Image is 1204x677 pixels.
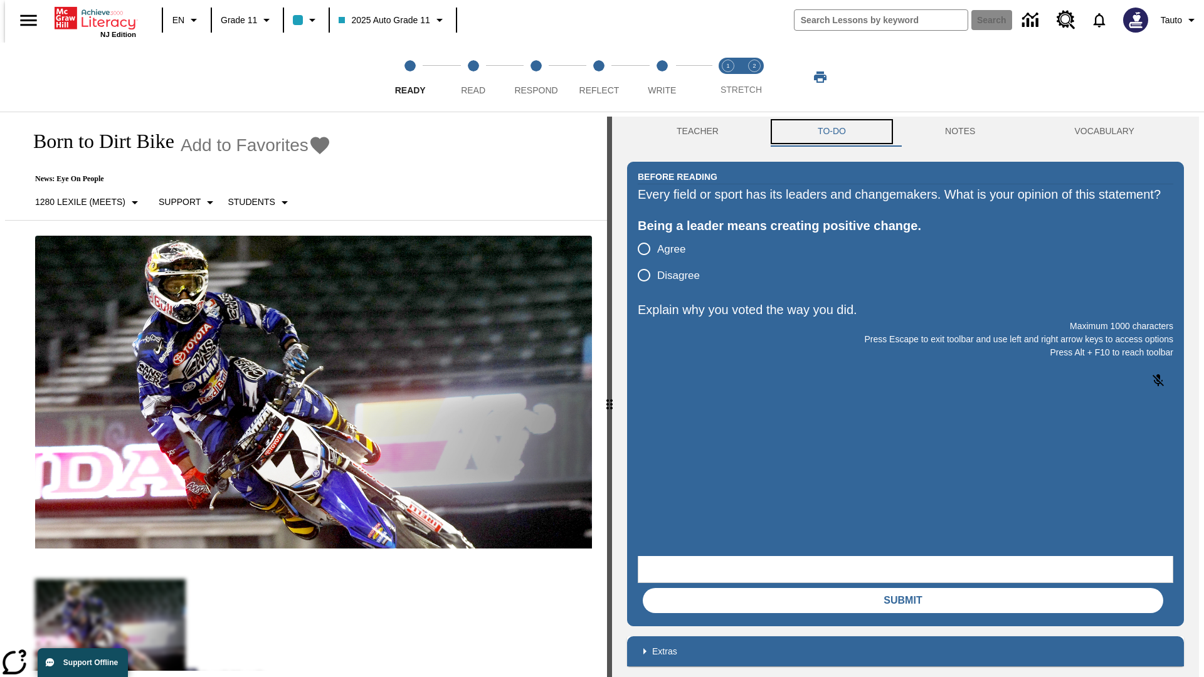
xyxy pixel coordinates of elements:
[100,31,136,38] span: NJ Edition
[800,66,840,88] button: Print
[627,117,768,147] button: Teacher
[1015,3,1049,38] a: Data Center
[627,636,1184,666] div: Extras
[216,9,279,31] button: Grade: Grade 11, Select a grade
[1116,4,1156,36] button: Select a new avatar
[63,658,118,667] span: Support Offline
[579,85,620,95] span: Reflect
[514,85,557,95] span: Respond
[657,268,700,284] span: Disagree
[395,85,426,95] span: Ready
[228,196,275,209] p: Students
[638,236,710,288] div: poll
[38,648,128,677] button: Support Offline
[895,117,1025,147] button: NOTES
[638,184,1173,204] div: Every field or sport has its leaders and changemakers. What is your opinion of this statement?
[374,43,446,112] button: Ready step 1 of 5
[5,117,607,671] div: reading
[638,346,1173,359] p: Press Alt + F10 to reach toolbar
[638,320,1173,333] p: Maximum 1000 characters
[710,43,746,112] button: Stretch Read step 1 of 2
[35,236,592,549] img: Motocross racer James Stewart flies through the air on his dirt bike.
[612,117,1199,677] div: activity
[1083,4,1116,36] a: Notifications
[652,645,677,658] p: Extras
[1161,14,1182,27] span: Tauto
[1025,117,1184,147] button: VOCABULARY
[648,85,676,95] span: Write
[436,43,509,112] button: Read step 2 of 5
[334,9,451,31] button: Class: 2025 Auto Grade 11, Select your class
[795,10,968,30] input: search field
[20,174,331,184] p: News: Eye On People
[167,9,207,31] button: Language: EN, Select a language
[159,196,201,209] p: Support
[55,4,136,38] div: Home
[1143,365,1173,396] button: Click to activate and allow voice recognition
[288,9,325,31] button: Class color is light blue. Change class color
[627,117,1184,147] div: Instructional Panel Tabs
[500,43,573,112] button: Respond step 3 of 5
[154,191,223,214] button: Scaffolds, Support
[35,196,125,209] p: 1280 Lexile (Meets)
[721,85,762,95] span: STRETCH
[1049,3,1083,37] a: Resource Center, Will open in new tab
[768,117,895,147] button: TO-DO
[20,130,174,153] h1: Born to Dirt Bike
[221,14,257,27] span: Grade 11
[10,2,47,39] button: Open side menu
[562,43,635,112] button: Reflect step 4 of 5
[736,43,773,112] button: Stretch Respond step 2 of 2
[181,135,309,155] span: Add to Favorites
[1156,9,1204,31] button: Profile/Settings
[638,300,1173,320] p: Explain why you voted the way you did.
[657,241,685,258] span: Agree
[726,63,729,69] text: 1
[1123,8,1148,33] img: Avatar
[5,10,183,21] body: Explain why you voted the way you did. Maximum 1000 characters Press Alt + F10 to reach toolbar P...
[752,63,756,69] text: 2
[461,85,485,95] span: Read
[30,191,147,214] button: Select Lexile, 1280 Lexile (Meets)
[172,14,184,27] span: EN
[638,170,717,184] h2: Before Reading
[638,216,1173,236] div: Being a leader means creating positive change.
[643,588,1163,613] button: Submit
[223,191,297,214] button: Select Student
[339,14,430,27] span: 2025 Auto Grade 11
[181,134,331,156] button: Add to Favorites - Born to Dirt Bike
[607,117,612,677] div: Press Enter or Spacebar and then press right and left arrow keys to move the slider
[626,43,699,112] button: Write step 5 of 5
[638,333,1173,346] p: Press Escape to exit toolbar and use left and right arrow keys to access options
